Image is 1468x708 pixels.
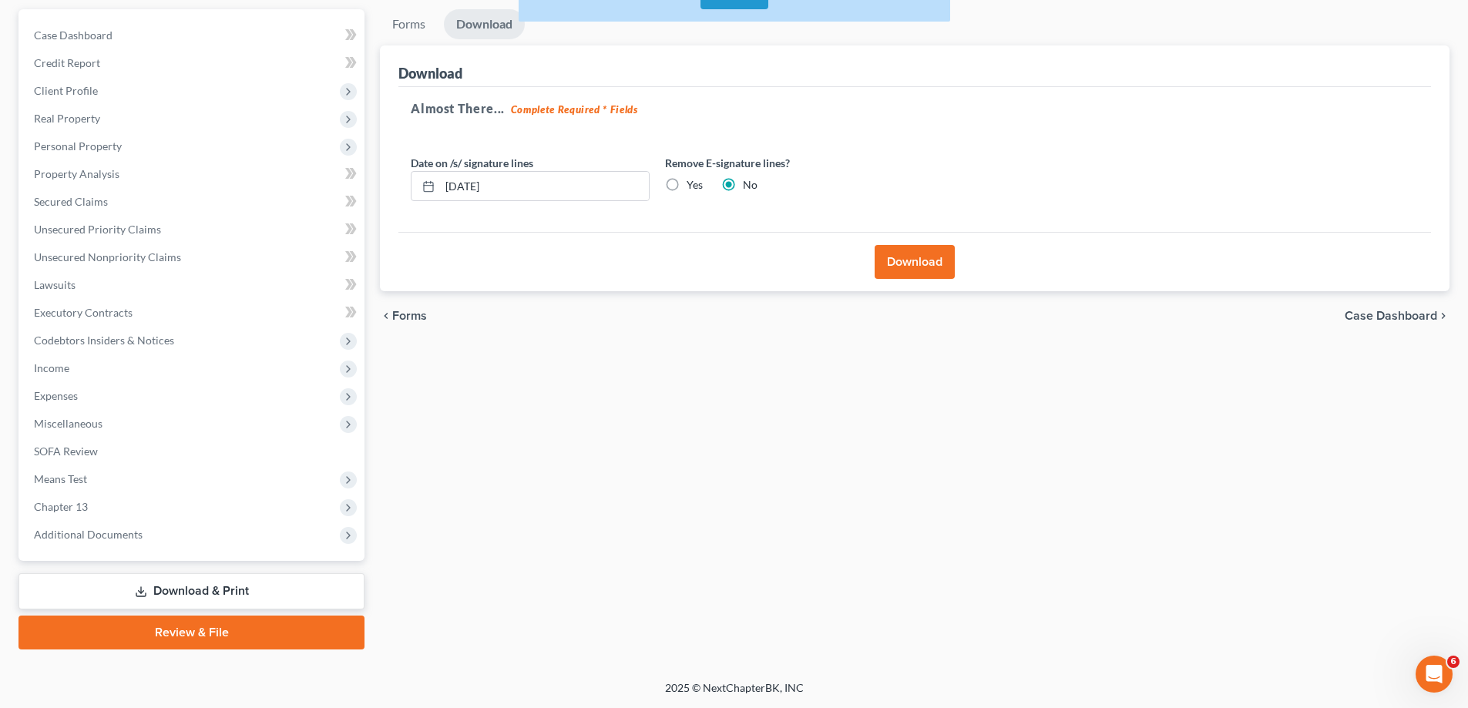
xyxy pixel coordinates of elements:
[687,177,703,193] label: Yes
[22,160,364,188] a: Property Analysis
[34,334,174,347] span: Codebtors Insiders & Notices
[1345,310,1437,322] span: Case Dashboard
[1345,310,1450,322] a: Case Dashboard chevron_right
[34,528,143,541] span: Additional Documents
[743,177,758,193] label: No
[34,29,113,42] span: Case Dashboard
[34,56,100,69] span: Credit Report
[18,573,364,609] a: Download & Print
[1437,310,1450,322] i: chevron_right
[392,310,427,322] span: Forms
[22,216,364,243] a: Unsecured Priority Claims
[1416,656,1453,693] iframe: Intercom live chat
[380,310,392,322] i: chevron_left
[18,616,364,649] a: Review & File
[34,112,100,125] span: Real Property
[34,500,88,513] span: Chapter 13
[34,445,98,458] span: SOFA Review
[398,64,462,82] div: Download
[34,250,181,263] span: Unsecured Nonpriority Claims
[22,22,364,49] a: Case Dashboard
[22,49,364,77] a: Credit Report
[34,167,119,180] span: Property Analysis
[511,103,638,116] strong: Complete Required * Fields
[444,9,525,39] a: Download
[22,188,364,216] a: Secured Claims
[34,306,133,319] span: Executory Contracts
[22,438,364,465] a: SOFA Review
[411,155,533,171] label: Date on /s/ signature lines
[22,271,364,299] a: Lawsuits
[34,139,122,153] span: Personal Property
[34,223,161,236] span: Unsecured Priority Claims
[34,278,76,291] span: Lawsuits
[34,472,87,485] span: Means Test
[380,9,438,39] a: Forms
[440,172,649,201] input: MM/DD/YYYY
[1447,656,1460,668] span: 6
[875,245,955,279] button: Download
[34,361,69,374] span: Income
[34,417,102,430] span: Miscellaneous
[295,680,1174,708] div: 2025 © NextChapterBK, INC
[22,243,364,271] a: Unsecured Nonpriority Claims
[34,195,108,208] span: Secured Claims
[22,299,364,327] a: Executory Contracts
[380,310,448,322] button: chevron_left Forms
[665,155,904,171] label: Remove E-signature lines?
[411,99,1419,118] h5: Almost There...
[34,389,78,402] span: Expenses
[34,84,98,97] span: Client Profile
